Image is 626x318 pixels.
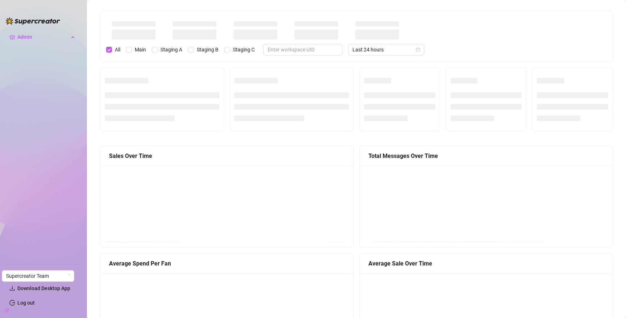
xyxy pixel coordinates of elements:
span: calendar [416,47,420,52]
span: loading [66,274,70,278]
span: Supercreator Team [6,271,70,281]
span: Last 24 hours [352,44,420,55]
span: crown [9,34,15,40]
span: Main [132,46,149,54]
img: logo-BBDzfeDw.svg [6,17,60,25]
span: Staging A [158,46,185,54]
div: Average Sale Over Time [368,259,604,268]
span: All [112,46,123,54]
span: Staging C [230,46,258,54]
span: build [4,308,9,313]
a: Log out [17,300,35,306]
div: Average Spend Per Fan [109,259,345,268]
span: download [9,285,15,291]
div: Sales Over Time [109,151,345,160]
span: Admin [17,31,69,43]
input: Enter workspace UID [268,46,332,54]
div: Total Messages Over Time [368,151,604,160]
span: Staging B [194,46,221,54]
span: Download Desktop App [17,285,70,291]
